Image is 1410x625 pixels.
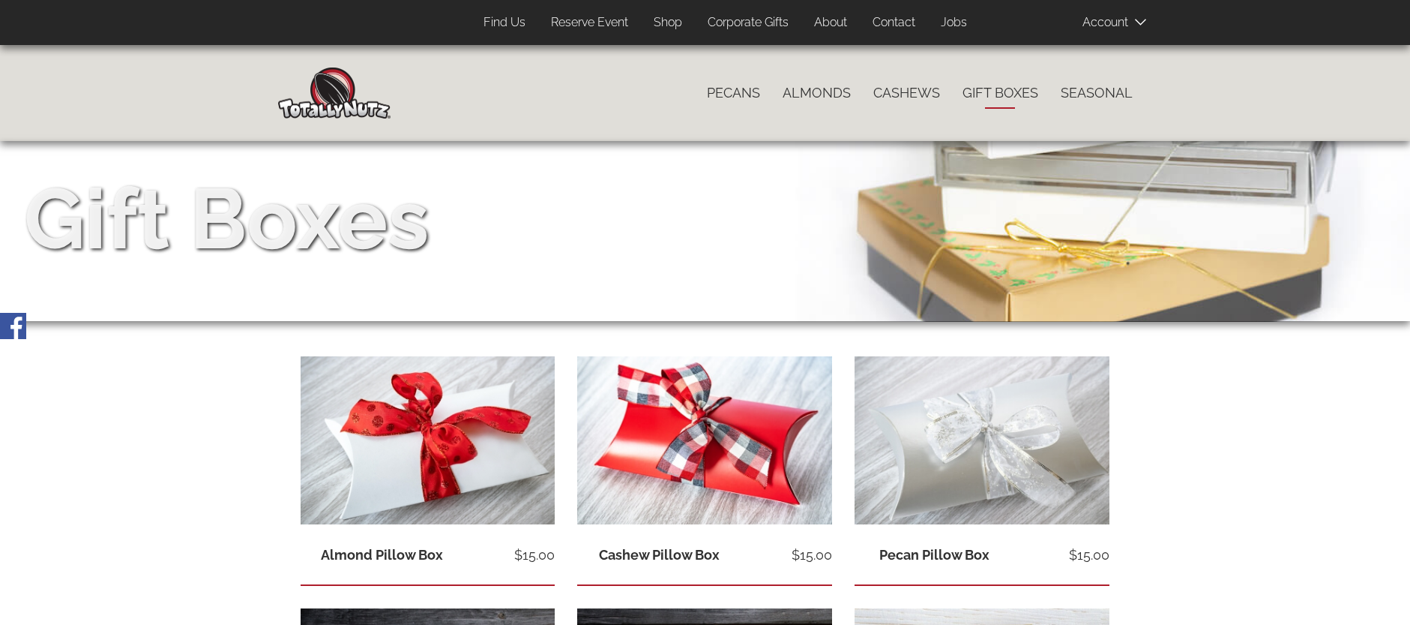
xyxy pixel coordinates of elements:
a: Find Us [472,8,537,38]
a: Cashew Pillow Box [599,547,720,563]
a: Pecans [696,77,771,109]
img: Almonds, cinnamon glazed almonds, gift, nuts, gift box, pillow box, client gift, holiday gift, to... [301,356,555,527]
img: Home [278,68,391,119]
a: Almond Pillow Box [321,547,443,563]
a: Almonds [771,77,862,109]
img: Silver pillow box wrapped with white and silver ribbon with cinnamon roasted pecan inside [855,356,1109,524]
a: Contact [861,8,927,38]
a: Seasonal [1049,77,1144,109]
a: Corporate Gifts [696,8,800,38]
a: Gift Boxes [951,77,1049,109]
img: Cashews Pillow Box, Nutz, sugared nuts, sugar and cinnamon cashews, cashews, gift, gift box, nuts... [577,356,832,527]
div: Gift Boxes [24,159,429,279]
a: About [803,8,858,38]
a: Jobs [930,8,978,38]
a: Pecan Pillow Box [879,547,989,563]
a: Shop [642,8,693,38]
a: Cashews [862,77,951,109]
a: Reserve Event [540,8,639,38]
